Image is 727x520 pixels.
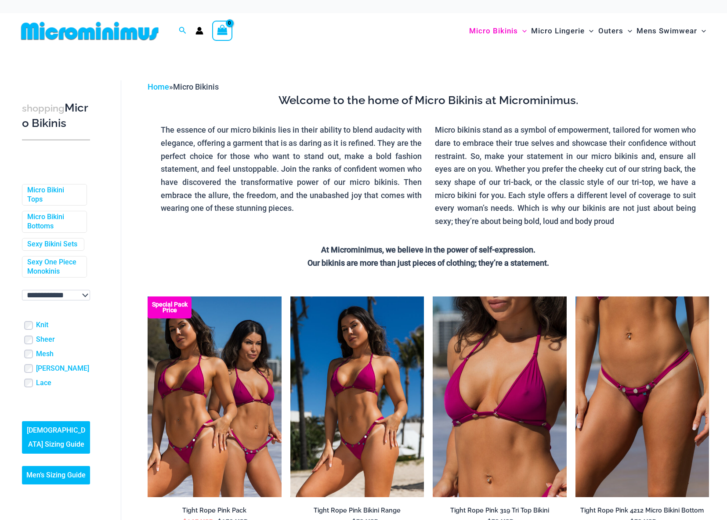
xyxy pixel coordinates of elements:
img: Collection Pack F [148,296,281,497]
a: Tight Rope Pink 4212 Micro Bikini Bottom [575,506,709,518]
span: Menu Toggle [697,20,706,42]
img: Tight Rope Pink 319 Top 4228 Thong 05 [290,296,424,497]
img: MM SHOP LOGO FLAT [18,21,162,41]
a: Collection Pack F Collection Pack B (3)Collection Pack B (3) [148,296,281,497]
p: The essence of our micro bikinis lies in their ability to blend audacity with elegance, offering ... [161,123,422,215]
a: Micro LingerieMenu ToggleMenu Toggle [529,18,596,44]
a: Lace [36,379,51,388]
span: Micro Bikinis [173,82,219,91]
a: Micro Bikini Bottoms [27,213,80,231]
a: Sexy Bikini Sets [27,240,77,249]
img: Tight Rope Pink 319 4212 Micro 01 [575,296,709,497]
a: [PERSON_NAME] [36,364,89,373]
select: wpc-taxonomy-pa_color-745982 [22,290,90,300]
h3: Micro Bikinis [22,101,90,131]
span: Micro Bikinis [469,20,518,42]
a: Sheer [36,335,55,344]
a: Sexy One Piece Monokinis [27,258,80,276]
h3: Welcome to the home of Micro Bikinis at Microminimus. [154,93,702,108]
a: [DEMOGRAPHIC_DATA] Sizing Guide [22,421,90,454]
span: Outers [598,20,623,42]
a: Search icon link [179,25,187,36]
h2: Tight Rope Pink Bikini Range [290,506,424,515]
span: Mens Swimwear [637,20,697,42]
h2: Tight Rope Pink 4212 Micro Bikini Bottom [575,506,709,515]
span: shopping [22,103,65,114]
a: Tight Rope Pink 319 Top 4228 Thong 05Tight Rope Pink 319 Top 4228 Thong 06Tight Rope Pink 319 Top... [290,296,424,497]
h2: Tight Rope Pink 319 Tri Top Bikini [433,506,566,515]
a: Account icon link [195,27,203,35]
a: OutersMenu ToggleMenu Toggle [596,18,634,44]
a: Men’s Sizing Guide [22,466,90,484]
p: Micro bikinis stand as a symbol of empowerment, tailored for women who dare to embrace their true... [435,123,696,228]
a: Home [148,82,169,91]
strong: Our bikinis are more than just pieces of clothing; they’re a statement. [307,258,549,267]
a: Micro Bikini Tops [27,186,80,204]
a: View Shopping Cart, empty [212,21,232,41]
a: Mesh [36,350,54,359]
strong: At Microminimus, we believe in the power of self-expression. [321,245,535,254]
span: Menu Toggle [585,20,593,42]
a: Tight Rope Pink Pack [148,506,281,518]
nav: Site Navigation [466,16,709,46]
h2: Tight Rope Pink Pack [148,506,281,515]
a: Mens SwimwearMenu ToggleMenu Toggle [634,18,708,44]
span: Menu Toggle [518,20,527,42]
b: Special Pack Price [148,302,192,313]
a: Tight Rope Pink 319 4212 Micro 01Tight Rope Pink 319 4212 Micro 02Tight Rope Pink 319 4212 Micro 02 [575,296,709,497]
a: Knit [36,321,48,330]
a: Tight Rope Pink 319 Top 01Tight Rope Pink 319 Top 4228 Thong 06Tight Rope Pink 319 Top 4228 Thong 06 [433,296,566,497]
a: Tight Rope Pink 319 Tri Top Bikini [433,506,566,518]
a: Micro BikinisMenu ToggleMenu Toggle [467,18,529,44]
a: Tight Rope Pink Bikini Range [290,506,424,518]
span: » [148,82,219,91]
span: Micro Lingerie [531,20,585,42]
span: Menu Toggle [623,20,632,42]
img: Tight Rope Pink 319 Top 01 [433,296,566,497]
